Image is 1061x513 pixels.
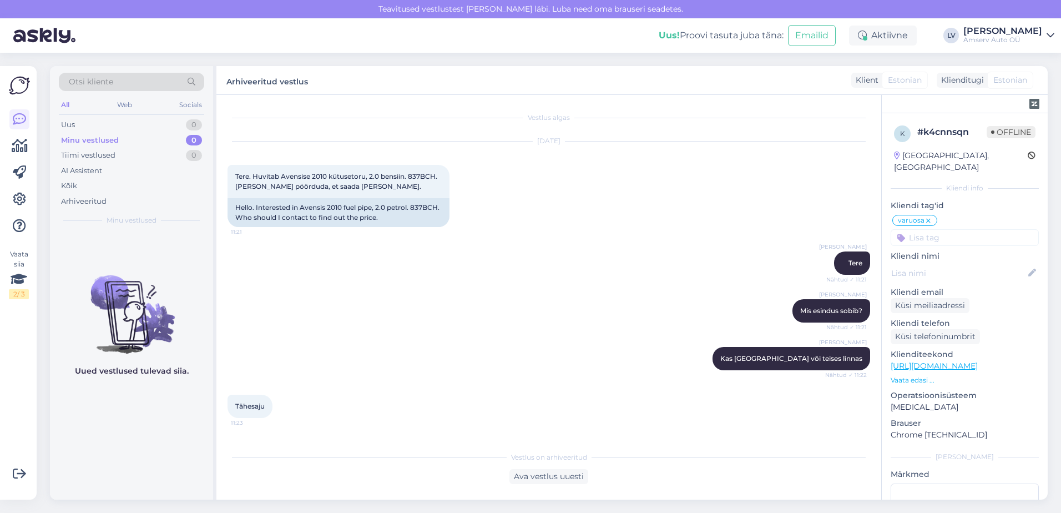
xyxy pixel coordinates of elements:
img: No chats [50,255,213,355]
span: 11:21 [231,228,272,236]
div: [GEOGRAPHIC_DATA], [GEOGRAPHIC_DATA] [894,150,1028,173]
div: Proovi tasuta juba täna: [659,29,784,42]
div: Uus [61,119,75,130]
div: Küsi meiliaadressi [891,298,969,313]
span: Tere. Huvitab Avensise 2010 kütusetoru, 2.0 bensiin. 837BCH. [PERSON_NAME] pöörduda, et saada [PE... [235,172,439,190]
div: 0 [186,150,202,161]
div: Kõik [61,180,77,192]
p: Vaata edasi ... [891,375,1039,385]
a: [PERSON_NAME]Amserv Auto OÜ [963,27,1054,44]
a: [URL][DOMAIN_NAME] [891,361,978,371]
p: Kliendi nimi [891,250,1039,262]
div: 0 [186,119,202,130]
div: Aktiivne [849,26,917,46]
p: Chrome [TECHNICAL_ID] [891,429,1039,441]
img: Askly Logo [9,75,30,96]
p: Märkmed [891,469,1039,480]
span: Tähesaju [235,402,265,410]
p: Klienditeekond [891,349,1039,360]
span: 11:23 [231,419,272,427]
div: Küsi telefoninumbrit [891,329,980,344]
span: Estonian [888,74,922,86]
b: Uus! [659,30,680,41]
div: 0 [186,135,202,146]
div: Ava vestlus uuesti [509,469,588,484]
span: Mis esindus sobib? [800,306,862,315]
div: # k4cnnsqn [917,125,987,139]
span: Nähtud ✓ 11:22 [825,371,867,379]
span: Offline [987,126,1035,138]
p: Kliendi telefon [891,318,1039,329]
div: Hello. Interested in Avensis 2010 fuel pipe, 2.0 petrol. 837BCH. Who should I contact to find out... [228,198,449,227]
p: [MEDICAL_DATA] [891,401,1039,413]
span: Nähtud ✓ 11:21 [825,323,867,331]
span: Otsi kliente [69,76,113,88]
p: Uued vestlused tulevad siia. [75,365,189,377]
div: Tiimi vestlused [61,150,115,161]
span: Tere [848,259,862,267]
span: Vestlus on arhiveeritud [511,452,587,462]
div: All [59,98,72,112]
div: Kliendi info [891,183,1039,193]
img: zendesk [1029,99,1039,109]
span: varuosa [898,217,924,224]
div: 2 / 3 [9,289,29,299]
p: Operatsioonisüsteem [891,390,1039,401]
span: Kas [GEOGRAPHIC_DATA] või teises linnas [720,354,862,363]
div: AI Assistent [61,165,102,177]
p: Brauser [891,418,1039,429]
div: [DATE] [228,136,870,146]
p: Kliendi tag'id [891,200,1039,212]
span: [PERSON_NAME] [819,338,867,346]
input: Lisa tag [891,229,1039,246]
span: Nähtud ✓ 11:21 [825,275,867,284]
p: Kliendi email [891,286,1039,298]
span: k [900,129,905,138]
div: Klienditugi [937,74,984,86]
div: Minu vestlused [61,135,119,146]
button: Emailid [788,25,836,46]
div: Arhiveeritud [61,196,107,207]
div: LV [943,28,959,43]
span: Estonian [993,74,1027,86]
div: Vestlus algas [228,113,870,123]
span: [PERSON_NAME] [819,243,867,251]
input: Lisa nimi [891,267,1026,279]
div: Amserv Auto OÜ [963,36,1042,44]
div: [PERSON_NAME] [891,452,1039,462]
div: Klient [851,74,878,86]
label: Arhiveeritud vestlus [226,73,308,88]
span: [PERSON_NAME] [819,290,867,299]
div: Socials [177,98,204,112]
span: Minu vestlused [107,215,156,225]
div: Vaata siia [9,249,29,299]
div: Web [115,98,134,112]
div: [PERSON_NAME] [963,27,1042,36]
